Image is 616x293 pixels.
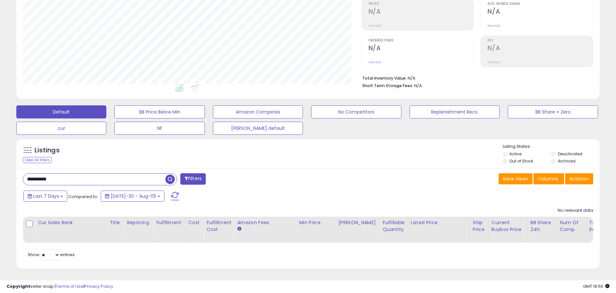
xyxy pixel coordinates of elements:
[206,219,232,233] div: Fulfillment Cost
[156,219,183,226] div: Fulfillment
[368,2,474,6] span: Profit
[499,173,533,184] button: Save View
[583,283,609,289] span: 2025-08-14 19:50 GMT
[560,219,584,233] div: Num of Comp.
[180,173,206,185] button: Filters
[213,122,303,135] button: [PERSON_NAME] default
[509,151,521,157] label: Active
[488,44,593,53] h2: N/A
[110,219,121,226] div: Title
[16,122,106,135] button: cur
[28,252,75,258] span: Show: entries
[488,60,500,64] small: Prev: N/A
[533,173,564,184] button: Columns
[362,75,407,81] b: Total Inventory Value:
[338,219,377,226] div: [PERSON_NAME]
[101,191,164,202] button: [DATE]-30 - Aug-05
[33,193,59,199] span: Last 7 Days
[299,219,333,226] div: Min Price
[410,105,500,118] button: Replenishment Recs.
[35,146,60,155] h5: Listings
[362,83,413,88] b: Short Term Storage Fees:
[488,39,593,42] span: ROI
[56,283,83,289] a: Terms of Use
[237,219,293,226] div: Amazon Fees
[111,193,156,199] span: [DATE]-30 - Aug-05
[488,2,593,6] span: Avg. Buybox Share
[237,226,241,232] small: Amazon Fees.
[16,105,106,118] button: Default
[589,219,613,233] div: Total Rev.
[23,157,52,163] div: Clear All Filters
[23,191,67,202] button: Last 7 Days
[491,219,525,233] div: Current Buybox Price
[127,219,151,226] div: Repricing
[368,39,474,42] span: Ordered Items
[473,219,486,233] div: Ship Price
[508,105,598,118] button: BB Share = Zero
[558,208,593,214] div: No relevant data
[114,122,204,135] button: NF
[38,219,104,226] div: Cur Sales Rank
[565,173,593,184] button: Actions
[538,176,558,182] span: Columns
[411,219,467,226] div: Listed Price
[213,105,303,118] button: Amazon Competes
[188,219,201,226] div: Cost
[558,151,582,157] label: Deactivated
[114,105,204,118] button: BB Price Below Min
[488,24,500,28] small: Prev: N/A
[509,158,533,164] label: Out of Stock
[368,44,474,53] h2: N/A
[68,193,98,200] span: Compared to:
[531,219,554,233] div: BB Share 24h.
[368,8,474,17] h2: N/A
[414,83,422,89] span: N/A
[7,284,113,290] div: seller snap | |
[558,158,576,164] label: Archived
[362,74,588,82] li: N/A
[7,283,30,289] strong: Copyright
[368,24,381,28] small: Prev: N/A
[311,105,401,118] button: No Competitors
[488,8,593,17] h2: N/A
[503,144,600,150] p: Listing States:
[368,60,381,64] small: Prev: N/A
[383,219,405,233] div: Fulfillable Quantity
[84,283,113,289] a: Privacy Policy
